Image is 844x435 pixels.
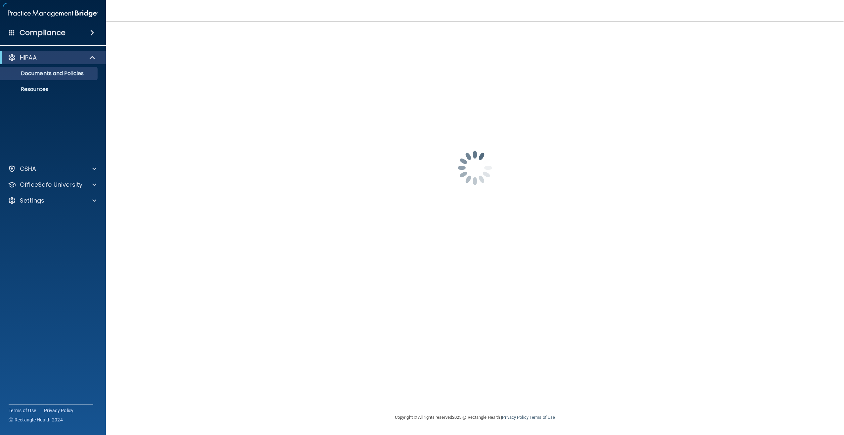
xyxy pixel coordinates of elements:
p: Documents and Policies [4,70,95,77]
p: OSHA [20,165,36,173]
p: Settings [20,197,44,205]
a: Privacy Policy [502,415,528,420]
a: Settings [8,197,96,205]
p: OfficeSafe University [20,181,82,189]
img: spinner.e123f6fc.gif [442,135,508,201]
a: Terms of Use [9,407,36,414]
a: Privacy Policy [44,407,74,414]
img: PMB logo [8,7,98,20]
p: HIPAA [20,54,37,62]
a: OfficeSafe University [8,181,96,189]
a: Terms of Use [529,415,555,420]
p: Resources [4,86,95,93]
h4: Compliance [20,28,65,37]
a: OSHA [8,165,96,173]
div: Copyright © All rights reserved 2025 @ Rectangle Health | | [354,407,596,428]
a: HIPAA [8,54,96,62]
span: Ⓒ Rectangle Health 2024 [9,416,63,423]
